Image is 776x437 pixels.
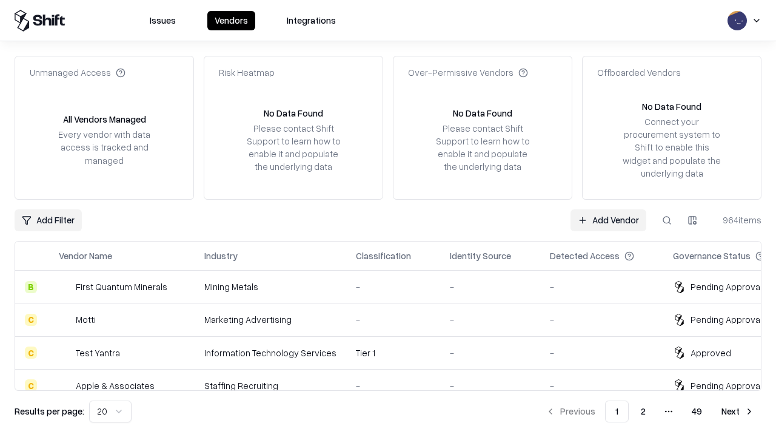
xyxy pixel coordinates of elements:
div: Please contact Shift Support to learn how to enable it and populate the underlying data [243,122,344,174]
div: Detected Access [550,249,620,262]
div: First Quantum Minerals [76,280,167,293]
div: Please contact Shift Support to learn how to enable it and populate the underlying data [432,122,533,174]
div: Risk Heatmap [219,66,275,79]
div: Pending Approval [691,379,762,392]
div: - [550,280,654,293]
button: 1 [605,401,629,422]
div: Approved [691,347,731,359]
div: Apple & Associates [76,379,155,392]
div: - [550,379,654,392]
p: Results per page: [15,405,84,418]
div: Every vendor with data access is tracked and managed [54,128,155,166]
div: - [356,379,430,392]
div: C [25,347,37,359]
div: B [25,281,37,293]
button: Issues [142,11,183,30]
div: Vendor Name [59,249,112,262]
div: - [450,347,530,359]
img: Test Yantra [59,347,71,359]
div: Marketing Advertising [204,313,336,326]
div: Unmanaged Access [30,66,125,79]
div: - [450,280,530,293]
div: - [450,379,530,392]
button: Add Filter [15,209,82,231]
div: No Data Found [453,107,512,120]
div: Connect your procurement system to Shift to enable this widget and populate the underlying data [621,115,722,180]
div: Identity Source [450,249,511,262]
div: Industry [204,249,238,262]
button: 49 [682,401,712,422]
div: Pending Approval [691,313,762,326]
img: Apple & Associates [59,379,71,391]
button: Vendors [207,11,255,30]
div: Offboarded Vendors [597,66,681,79]
div: C [25,379,37,391]
div: No Data Found [264,107,323,120]
a: Add Vendor [570,209,646,231]
div: Over-Permissive Vendors [408,66,528,79]
div: C [25,314,37,326]
div: Governance Status [673,249,751,262]
div: Mining Metals [204,280,336,293]
div: Motti [76,313,96,326]
div: Tier 1 [356,347,430,359]
div: - [356,280,430,293]
button: 2 [631,401,655,422]
div: Staffing Recruiting [204,379,336,392]
div: - [550,313,654,326]
div: Pending Approval [691,280,762,293]
div: All Vendors Managed [63,113,146,126]
div: 964 items [713,214,761,226]
button: Integrations [279,11,343,30]
img: Motti [59,314,71,326]
div: Information Technology Services [204,347,336,359]
div: - [550,347,654,359]
nav: pagination [538,401,761,422]
div: Classification [356,249,411,262]
div: - [450,313,530,326]
div: - [356,313,430,326]
button: Next [714,401,761,422]
div: No Data Found [642,100,701,113]
div: Test Yantra [76,347,120,359]
img: First Quantum Minerals [59,281,71,293]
